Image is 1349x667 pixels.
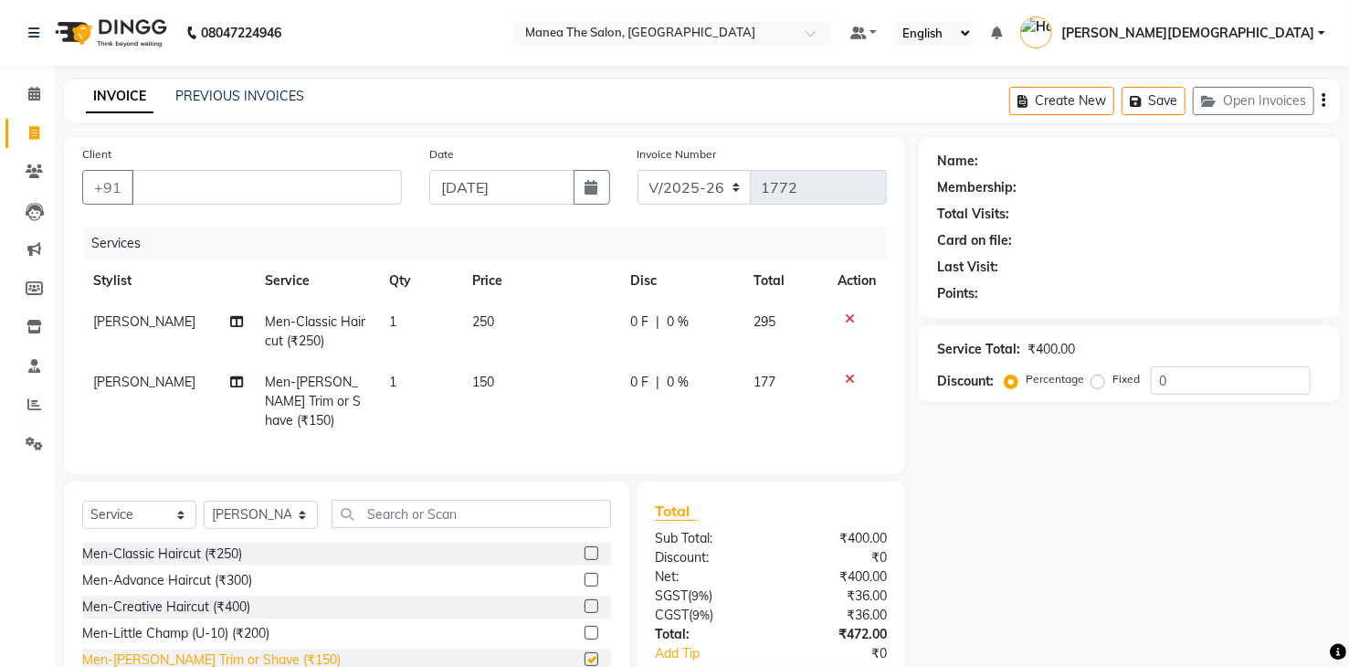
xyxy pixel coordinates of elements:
[771,548,901,567] div: ₹0
[82,598,250,617] div: Men-Creative Haircut (₹400)
[1122,87,1186,115] button: Save
[771,567,901,587] div: ₹400.00
[1026,371,1084,387] label: Percentage
[657,373,660,392] span: |
[265,374,361,429] span: Men-[PERSON_NAME] Trim or Shave (₹150)
[1020,16,1052,48] img: Hari Krishna
[47,7,172,58] img: logo
[668,312,690,332] span: 0 %
[132,170,402,205] input: Search by Name/Mobile/Email/Code
[461,260,620,302] th: Price
[82,146,111,163] label: Client
[937,372,994,391] div: Discount:
[1009,87,1114,115] button: Create New
[691,588,709,603] span: 9%
[265,313,365,349] span: Men-Classic Haircut (₹250)
[771,587,901,606] div: ₹36.00
[82,260,254,302] th: Stylist
[937,178,1017,197] div: Membership:
[692,608,710,622] span: 9%
[771,606,901,625] div: ₹36.00
[657,312,660,332] span: |
[254,260,378,302] th: Service
[472,374,494,390] span: 150
[668,373,690,392] span: 0 %
[793,644,901,663] div: ₹0
[641,567,771,587] div: Net:
[1028,340,1075,359] div: ₹400.00
[82,545,242,564] div: Men-Classic Haircut (₹250)
[84,227,901,260] div: Services
[631,373,649,392] span: 0 F
[743,260,827,302] th: Total
[641,644,793,663] a: Add Tip
[82,624,269,643] div: Men-Little Champ (U-10) (₹200)
[93,374,195,390] span: [PERSON_NAME]
[771,625,901,644] div: ₹472.00
[86,80,153,113] a: INVOICE
[201,7,281,58] b: 08047224946
[655,588,688,604] span: SGST
[937,284,978,303] div: Points:
[1193,87,1314,115] button: Open Invoices
[641,606,771,625] div: ( )
[754,313,775,330] span: 295
[429,146,454,163] label: Date
[655,502,697,521] span: Total
[93,313,195,330] span: [PERSON_NAME]
[175,88,304,104] a: PREVIOUS INVOICES
[937,231,1012,250] div: Card on file:
[638,146,717,163] label: Invoice Number
[389,374,396,390] span: 1
[1112,371,1140,387] label: Fixed
[937,258,998,277] div: Last Visit:
[937,205,1009,224] div: Total Visits:
[641,625,771,644] div: Total:
[82,571,252,590] div: Men-Advance Haircut (₹300)
[655,607,689,623] span: CGST
[378,260,461,302] th: Qty
[1061,24,1314,43] span: [PERSON_NAME][DEMOGRAPHIC_DATA]
[937,152,978,171] div: Name:
[631,312,649,332] span: 0 F
[389,313,396,330] span: 1
[641,587,771,606] div: ( )
[827,260,887,302] th: Action
[754,374,775,390] span: 177
[332,500,611,528] input: Search or Scan
[937,340,1020,359] div: Service Total:
[82,170,133,205] button: +91
[771,529,901,548] div: ₹400.00
[472,313,494,330] span: 250
[620,260,743,302] th: Disc
[641,529,771,548] div: Sub Total:
[641,548,771,567] div: Discount:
